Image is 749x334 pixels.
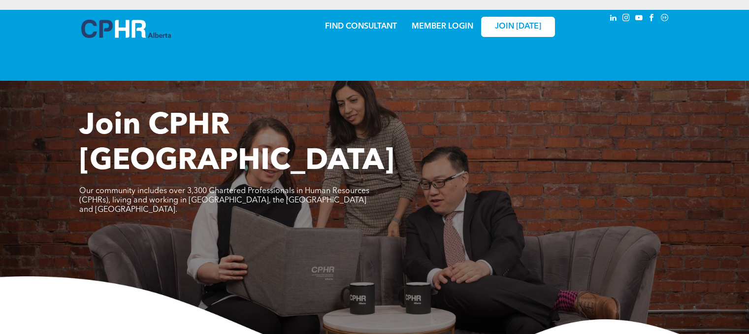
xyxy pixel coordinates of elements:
a: FIND CONSULTANT [325,23,397,31]
a: youtube [634,12,645,26]
a: linkedin [608,12,619,26]
span: JOIN [DATE] [495,22,541,32]
span: Join CPHR [GEOGRAPHIC_DATA] [79,111,394,176]
span: Our community includes over 3,300 Chartered Professionals in Human Resources (CPHRs), living and ... [79,187,369,214]
a: instagram [621,12,632,26]
a: MEMBER LOGIN [412,23,473,31]
a: Social network [659,12,670,26]
a: facebook [647,12,657,26]
a: JOIN [DATE] [481,17,555,37]
img: A blue and white logo for cp alberta [81,20,171,38]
